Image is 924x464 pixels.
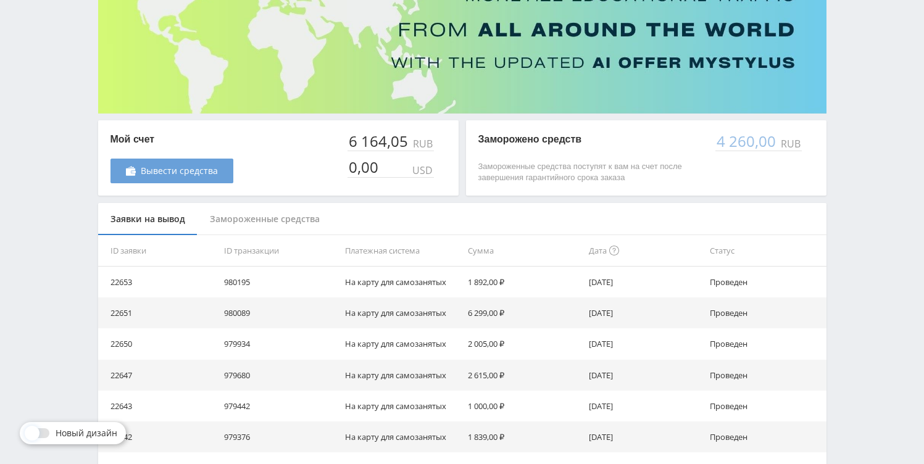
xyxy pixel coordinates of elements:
p: Мой счет [110,133,233,146]
a: Вывести средства [110,159,233,183]
td: Проведен [705,297,826,328]
td: 22642 [98,421,219,452]
td: 2 615,00 ₽ [463,360,584,391]
th: Дата [584,235,705,267]
td: 979680 [219,360,340,391]
td: [DATE] [584,267,705,297]
td: 1 000,00 ₽ [463,391,584,421]
div: Замороженные средства [198,203,332,236]
td: 22647 [98,360,219,391]
div: Заявки на вывод [98,203,198,236]
th: Сумма [463,235,584,267]
td: 1 839,00 ₽ [463,421,584,452]
td: Проведен [705,267,826,297]
div: 4 260,00 [715,133,778,150]
td: [DATE] [584,328,705,359]
div: RUB [410,138,434,149]
span: Вывести средства [141,166,218,176]
td: На карту для самозанятых [340,267,463,297]
td: На карту для самозанятых [340,360,463,391]
td: 6 299,00 ₽ [463,297,584,328]
td: Проведен [705,328,826,359]
div: USD [410,165,434,176]
div: 6 164,05 [348,133,410,150]
td: На карту для самозанятых [340,328,463,359]
span: Новый дизайн [56,428,117,438]
td: Проведен [705,391,826,421]
td: 22653 [98,267,219,297]
td: На карту для самозанятых [340,421,463,452]
td: 979376 [219,421,340,452]
td: Проведен [705,360,826,391]
td: [DATE] [584,297,705,328]
td: [DATE] [584,421,705,452]
th: ID транзакции [219,235,340,267]
td: Проведен [705,421,826,452]
td: 979934 [219,328,340,359]
td: 1 892,00 ₽ [463,267,584,297]
td: 980089 [219,297,340,328]
td: 2 005,00 ₽ [463,328,584,359]
td: На карту для самозанятых [340,391,463,421]
p: Замороженные средства поступят к вам на счет после завершения гарантийного срока заказа [478,161,703,183]
td: [DATE] [584,391,705,421]
td: 979442 [219,391,340,421]
td: 22643 [98,391,219,421]
td: 980195 [219,267,340,297]
div: 0,00 [348,159,381,176]
td: [DATE] [584,360,705,391]
p: Заморожено средств [478,133,703,146]
th: Платежная система [340,235,463,267]
div: RUB [778,138,802,149]
th: ID заявки [98,235,219,267]
td: 22651 [98,297,219,328]
td: На карту для самозанятых [340,297,463,328]
td: 22650 [98,328,219,359]
th: Статус [705,235,826,267]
